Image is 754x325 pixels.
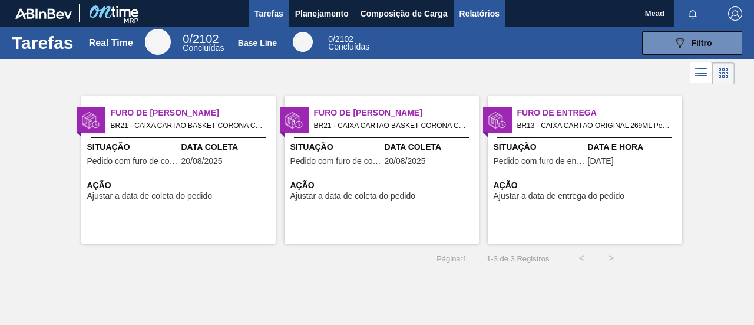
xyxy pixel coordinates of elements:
span: Data Coleta [181,141,273,153]
span: Tarefas [254,6,283,21]
span: BR21 - CAIXA CARTAO BASKET CORONA CERO 330ML Pedido - 1988273 [314,119,469,132]
div: Real Time [89,38,133,48]
div: Real Time [183,34,224,52]
span: Situação [290,141,382,153]
div: Base Line [328,35,369,51]
button: Filtro [642,31,742,55]
span: Concluídas [183,43,224,52]
span: Data Coleta [385,141,476,153]
span: Ajustar a data de entrega do pedido [494,192,625,201]
span: Furo de Coleta [111,107,276,119]
span: 22/08/2025, [588,157,614,166]
span: BR13 - CAIXA CARTÃO ORIGINAL 269ML Pedido - 1989789 [517,119,673,132]
img: status [488,111,506,129]
div: Visão em Lista [690,62,712,84]
div: Real Time [145,29,171,55]
img: Logout [728,6,742,21]
span: / 2102 [328,34,353,44]
span: Filtro [692,38,712,48]
img: status [285,111,303,129]
div: Visão em Cards [712,62,735,84]
span: Pedido com furo de entrega [494,157,585,166]
div: Base Line [293,32,313,52]
span: Concluídas [328,42,369,51]
img: TNhmsLtSVTkK8tSr43FrP2fwEKptu5GPRR3wAAAABJRU5ErkJggg== [15,8,72,19]
span: Página : 1 [436,254,467,263]
span: Planejamento [295,6,349,21]
span: Situação [494,141,585,153]
span: Ajustar a data de coleta do pedido [290,192,416,201]
span: Relatórios [459,6,500,21]
span: Data e Hora [588,141,679,153]
span: 20/08/2025 [181,157,223,166]
span: BR21 - CAIXA CARTAO BASKET CORONA CERO 330ML Pedido - 1973440 [111,119,266,132]
span: 1 - 3 de 3 Registros [484,254,549,263]
span: 0 [328,34,333,44]
span: Composição de Carga [361,6,448,21]
div: Base Line [238,38,277,48]
span: Ação [290,179,476,192]
span: 20/08/2025 [385,157,426,166]
span: Pedido com furo de coleta [290,157,382,166]
span: Ação [87,179,273,192]
span: Situação [87,141,178,153]
h1: Tarefas [12,36,74,50]
span: Pedido com furo de coleta [87,157,178,166]
span: Furo de Entrega [517,107,682,119]
span: / 2102 [183,32,219,45]
button: < [567,244,596,273]
span: Ajustar a data de coleta do pedido [87,192,213,201]
button: Notificações [674,5,712,22]
img: status [82,111,100,129]
span: Furo de Coleta [314,107,479,119]
span: 0 [183,32,189,45]
button: > [596,244,626,273]
span: Ação [494,179,679,192]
